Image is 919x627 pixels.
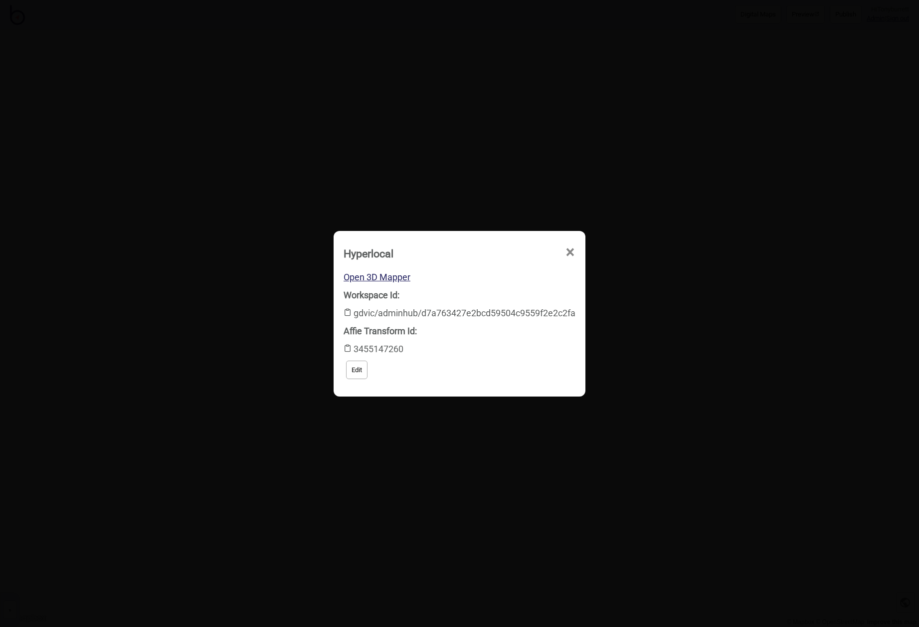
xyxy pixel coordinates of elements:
strong: Affie Transform Id: [344,326,417,336]
div: Hyperlocal [344,243,393,264]
div: 3455147260 [344,322,575,358]
strong: Workspace Id: [344,290,399,300]
div: gdvic/adminhub/d7a763427e2bcd59504c9559f2e2c2fa [344,286,575,322]
button: Edit [346,361,368,379]
a: Open 3D Mapper [344,272,410,282]
span: × [565,236,575,269]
